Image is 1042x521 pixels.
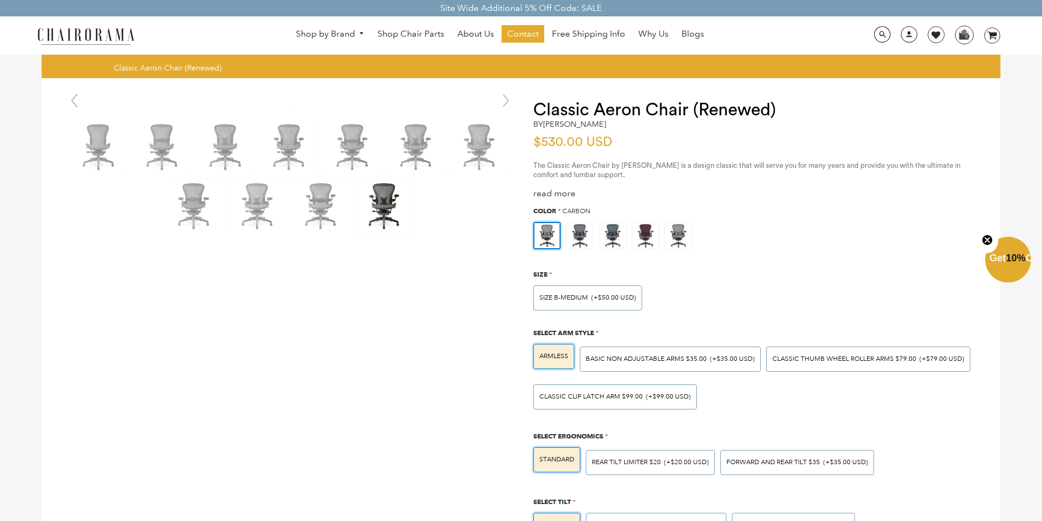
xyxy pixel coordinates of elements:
img: Classic Aeron Chair (Renewed) - chairorama [167,178,222,233]
span: Rear Tilt Limiter $20 [592,458,661,466]
img: WhatsApp_Image_2024-07-12_at_16.23.01.webp [956,26,973,43]
img: https://apo-admin.mageworx.com/front/img/chairorama.myshopify.com/f520d7dfa44d3d2e85a5fe9a0a95ca9... [567,223,593,249]
span: ARMLESS [539,352,568,360]
a: Shop by Brand [290,26,370,43]
nav: DesktopNavigation [187,25,813,45]
span: Forward And Rear Tilt $35 [726,458,820,466]
span: SIZE B-MEDIUM [539,294,588,302]
img: Classic Aeron Chair (Renewed) - chairorama [325,119,380,174]
div: Get10%OffClose teaser [985,238,1031,284]
span: (+$99.00 USD) [646,394,691,400]
a: Contact [502,25,544,43]
span: (+$35.00 USD) [823,459,868,466]
a: [PERSON_NAME] [543,119,606,129]
img: https://apo-admin.mageworx.com/front/img/chairorama.myshopify.com/ae6848c9e4cbaa293e2d516f385ec6e... [534,223,560,248]
span: Free Shipping Info [552,28,625,40]
span: (+$35.00 USD) [710,356,755,362]
span: Contact [507,28,539,40]
span: 10% [1006,253,1026,264]
span: (+$50.00 USD) [591,295,636,301]
img: chairorama [31,26,141,45]
img: https://apo-admin.mageworx.com/front/img/chairorama.myshopify.com/934f279385142bb1386b89575167202... [599,223,626,249]
span: Blogs [682,28,704,40]
span: BASIC NON ADJUSTABLE ARMS $35.00 [586,355,707,363]
span: Shop Chair Parts [377,28,444,40]
span: Classic Clip Latch Arm $99.00 [539,393,643,401]
span: (+$79.00 USD) [919,356,964,362]
img: Classic Aeron Chair (Renewed) - chairorama [452,119,507,174]
span: Size [533,270,548,278]
span: STANDARD [539,455,574,464]
span: About Us [457,28,494,40]
span: Classic Thumb Wheel Roller Arms $79.00 [772,355,916,363]
span: Select Arm Style [533,329,594,337]
span: (+$20.00 USD) [664,459,709,466]
a: Why Us [633,25,674,43]
a: About Us [452,25,499,43]
span: $530.00 USD [533,136,612,149]
span: Get Off [989,253,1040,264]
img: Classic Aeron Chair (Renewed) - chairorama [389,119,444,174]
img: Classic Aeron Chair (Renewed) - chairorama [294,178,348,233]
img: Classic Aeron Chair (Renewed) - chairorama [199,119,253,174]
span: Select Ergonomics [533,432,603,440]
div: read more [533,188,979,200]
h1: Classic Aeron Chair (Renewed) [533,100,979,120]
img: https://apo-admin.mageworx.com/front/img/chairorama.myshopify.com/f0a8248bab2644c909809aada6fe08d... [632,223,659,249]
span: The Classic Aeron Chair by [PERSON_NAME] is a design classic that will serve you for many years a... [533,162,960,178]
a: Blogs [676,25,709,43]
span: Carbon [562,207,590,215]
a: Free Shipping Info [546,25,631,43]
img: Classic Aeron Chair (Renewed) - chairorama [230,178,285,233]
h2: by [533,120,606,129]
img: Classic Aeron Chair (Renewed) - chairorama [357,178,412,233]
span: Color [533,207,556,215]
span: Why Us [638,28,668,40]
img: Classic Aeron Chair (Renewed) - chairorama [72,119,126,174]
a: Shop Chair Parts [372,25,450,43]
span: Classic Aeron Chair (Renewed) [114,63,222,73]
nav: breadcrumbs [114,63,225,73]
span: Select Tilt [533,497,571,506]
button: Close teaser [976,228,998,253]
img: Classic Aeron Chair (Renewed) - chairorama [262,119,317,174]
img: https://apo-admin.mageworx.com/front/img/chairorama.myshopify.com/ae6848c9e4cbaa293e2d516f385ec6e... [665,223,691,249]
img: Classic Aeron Chair (Renewed) - chairorama [135,119,190,174]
